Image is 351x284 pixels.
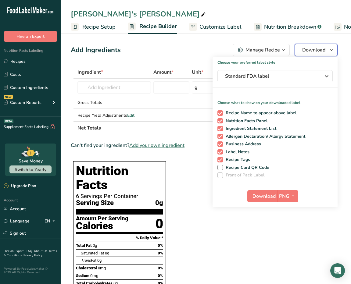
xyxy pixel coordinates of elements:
[127,112,134,118] span: Edit
[199,23,242,31] span: Customize Label
[277,190,298,202] button: PNG
[213,95,338,105] p: Choose what to show on your downloaded label
[155,199,163,207] span: 0g
[295,44,338,56] button: Download
[76,273,89,278] span: Sodium
[4,249,57,257] a: Terms & Conditions .
[23,253,42,257] a: Privacy Policy
[264,23,316,31] span: Nutrition Breakdown
[71,142,338,149] div: Can't find your ingredient?
[223,172,265,178] span: Front of Pack Label
[98,266,106,270] span: 0mg
[81,258,91,263] i: Trans
[217,70,333,82] button: Standard FDA label
[76,216,128,222] div: Amount Per Serving
[76,164,163,192] h1: Nutrition Facts
[158,266,163,270] span: 0%
[4,249,25,253] a: Hire an Expert .
[223,110,297,116] span: Recipe Name to appear above label
[71,9,207,20] div: [PERSON_NAME]'s [PERSON_NAME]
[128,20,177,34] a: Recipe Builder
[105,251,109,255] span: 0g
[192,69,203,76] span: Unit
[71,45,121,55] div: Add Ingredients
[225,73,317,80] span: Standard FDA label
[4,99,41,106] div: Custom Reports
[158,251,163,255] span: 0%
[76,222,128,230] div: Calories
[76,121,279,134] th: Net Totals
[245,46,280,54] div: Manage Recipe
[71,20,116,34] a: Recipe Setup
[195,84,198,91] div: g
[153,69,174,76] span: Amount
[81,251,104,255] span: Saturated Fat
[254,20,321,34] a: Nutrition Breakdown
[76,266,97,270] span: Cholesterol
[19,158,43,164] div: Save Money
[82,23,116,31] span: Recipe Setup
[223,118,268,124] span: Nutrition Facts Panel
[76,243,92,248] span: Total Fat
[9,165,52,173] button: Switch to Yearly
[4,95,13,99] div: NEW
[223,126,277,131] span: Ingredient Statement List
[213,57,338,65] h1: Choose your preferred label style
[253,193,276,200] span: Download
[129,142,184,149] span: Add your own ingredient
[223,149,250,155] span: Label Notes
[233,44,290,56] button: Manage Recipe
[223,165,270,170] span: Recipe Card QR Code
[77,81,151,94] input: Add Ingredient
[223,157,250,162] span: Recipe Tags
[4,216,30,226] a: Language
[77,112,151,119] div: Recipe Yield Adjustments
[4,119,13,123] div: BETA
[93,243,97,248] span: 0g
[330,263,345,278] div: Open Intercom Messenger
[279,193,289,200] span: PNG
[139,22,177,30] span: Recipe Builder
[34,249,48,253] a: About Us .
[15,167,46,172] span: Switch to Yearly
[27,249,34,253] a: FAQ .
[97,258,102,263] span: 0g
[90,273,98,278] span: 0mg
[223,141,261,147] span: Business Address
[156,216,163,232] div: 0
[158,243,163,248] span: 0%
[189,20,242,34] a: Customize Label
[247,190,277,202] button: Download
[4,183,36,189] div: Upgrade Plan
[81,258,96,263] span: Fat
[158,273,163,278] span: 0%
[77,99,151,106] div: Gross Totals
[76,234,163,242] section: % Daily Value *
[302,46,325,54] span: Download
[4,31,57,42] button: Hire an Expert
[45,218,57,225] div: EN
[223,134,306,139] span: Allergen Declaration/ Allergy Statement
[76,193,163,199] div: 6 Servings Per Container
[76,199,114,207] span: Serving Size
[4,267,57,274] div: Powered By FoodLabelMaker © 2025 All Rights Reserved
[77,69,103,76] span: Ingredient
